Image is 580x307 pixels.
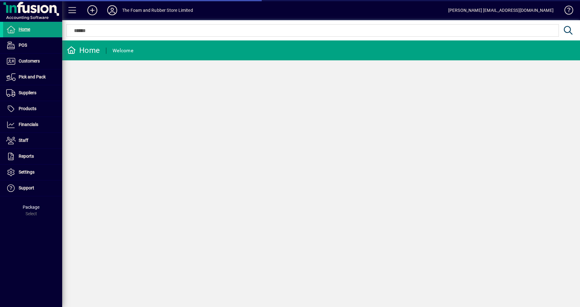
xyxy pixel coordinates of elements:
[19,43,27,48] span: POS
[19,58,40,63] span: Customers
[67,45,100,55] div: Home
[122,5,193,15] div: The Foam and Rubber Store Limited
[82,5,102,16] button: Add
[448,5,554,15] div: [PERSON_NAME] [EMAIL_ADDRESS][DOMAIN_NAME]
[102,5,122,16] button: Profile
[19,106,36,111] span: Products
[19,185,34,190] span: Support
[19,138,28,143] span: Staff
[560,1,572,21] a: Knowledge Base
[19,27,30,32] span: Home
[3,69,62,85] a: Pick and Pack
[19,154,34,159] span: Reports
[3,149,62,164] a: Reports
[19,90,36,95] span: Suppliers
[3,101,62,117] a: Products
[3,180,62,196] a: Support
[19,170,35,174] span: Settings
[3,85,62,101] a: Suppliers
[23,205,39,210] span: Package
[3,38,62,53] a: POS
[3,53,62,69] a: Customers
[19,74,46,79] span: Pick and Pack
[3,117,62,133] a: Financials
[3,133,62,148] a: Staff
[3,165,62,180] a: Settings
[113,46,133,56] div: Welcome
[19,122,38,127] span: Financials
